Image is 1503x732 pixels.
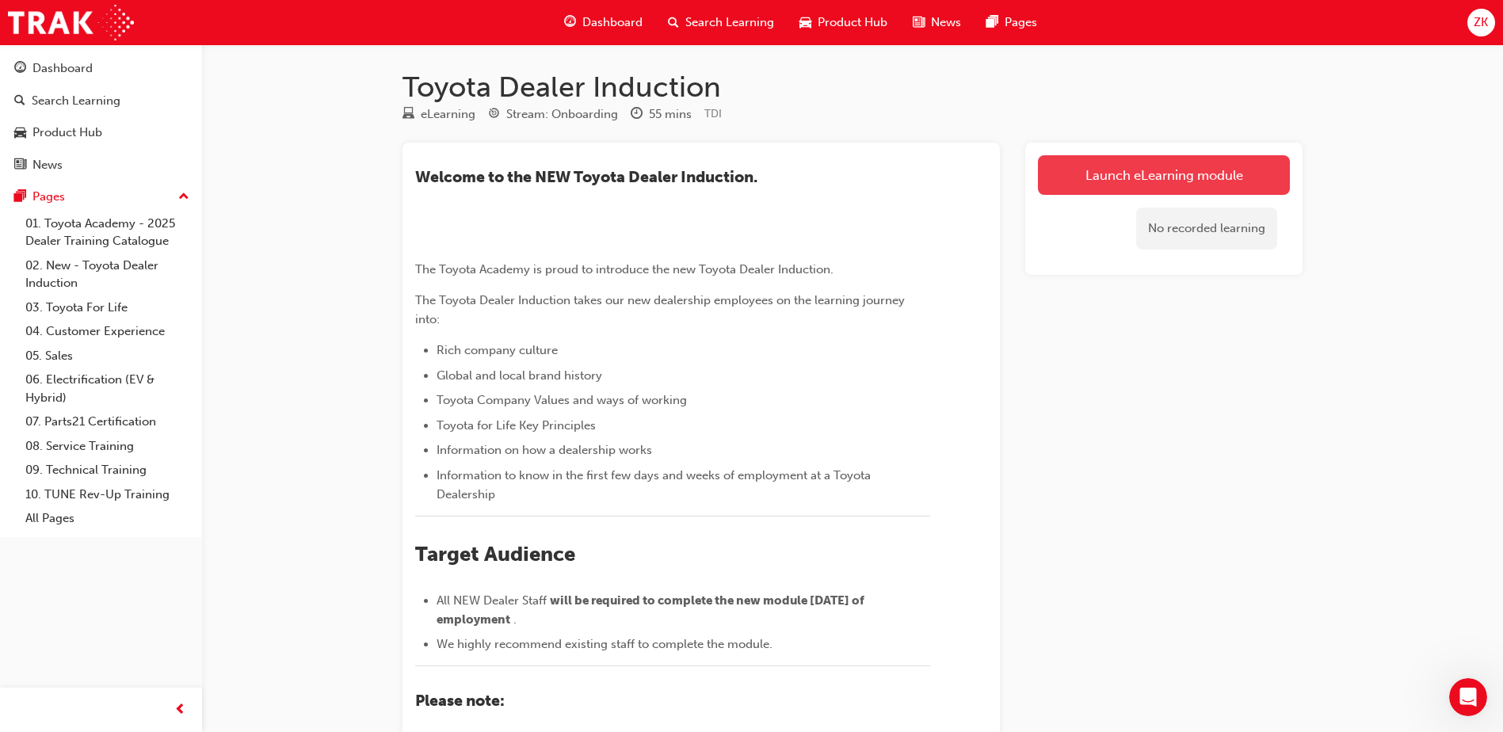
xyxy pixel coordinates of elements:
button: Pages [6,182,196,212]
div: Stream: Onboarding [506,105,618,124]
div: Stream [488,105,618,124]
a: 06. Electrification (EV & Hybrid) [19,368,196,410]
span: . [513,612,517,627]
div: Dashboard [32,59,93,78]
span: Dashboard [582,13,643,32]
img: Trak [8,5,134,40]
a: 02. New - Toyota Dealer Induction [19,254,196,295]
span: search-icon [14,94,25,109]
div: Product Hub [32,124,102,142]
span: ZK [1474,13,1488,32]
span: guage-icon [14,62,26,76]
a: search-iconSearch Learning [655,6,787,39]
span: ​Welcome to the NEW Toyota Dealer Induction. [415,168,757,186]
span: Toyota for Life Key Principles [437,418,596,433]
span: The Toyota Dealer Induction takes our new dealership employees on the learning journey into: [415,293,908,326]
span: News [931,13,961,32]
a: 10. TUNE Rev-Up Training [19,482,196,507]
span: car-icon [14,126,26,140]
span: target-icon [488,108,500,122]
span: pages-icon [986,13,998,32]
a: Dashboard [6,54,196,83]
a: 04. Customer Experience [19,319,196,344]
iframe: Intercom live chat [1449,678,1487,716]
span: news-icon [913,13,925,32]
a: 08. Service Training [19,434,196,459]
span: We highly recommend existing staff to complete the module. [437,637,772,651]
span: Toyota Company Values and ways of working [437,393,687,407]
span: Global and local brand history [437,368,602,383]
span: Search Learning [685,13,774,32]
button: ZK [1467,9,1495,36]
a: news-iconNews [900,6,974,39]
span: Learning resource code [704,107,722,120]
a: 07. Parts21 Certification [19,410,196,434]
a: 03. Toyota For Life [19,295,196,320]
span: prev-icon [174,700,186,720]
div: eLearning [421,105,475,124]
span: Pages [1005,13,1037,32]
span: The Toyota Academy is proud to introduce the new Toyota Dealer Induction. [415,262,834,276]
span: All NEW Dealer Staff [437,593,547,608]
a: car-iconProduct Hub [787,6,900,39]
span: news-icon [14,158,26,173]
div: Search Learning [32,92,120,110]
div: Type [402,105,475,124]
a: 01. Toyota Academy - 2025 Dealer Training Catalogue [19,212,196,254]
a: guage-iconDashboard [551,6,655,39]
span: Information on how a dealership works [437,443,652,457]
div: Pages [32,188,65,206]
h1: Toyota Dealer Induction [402,70,1303,105]
a: 09. Technical Training [19,458,196,482]
span: Please note: [415,692,505,710]
span: Information to know in the first few days and weeks of employment at a Toyota Dealership [437,468,874,501]
span: Product Hub [818,13,887,32]
a: News [6,151,196,180]
button: DashboardSearch LearningProduct HubNews [6,51,196,182]
span: guage-icon [564,13,576,32]
a: pages-iconPages [974,6,1050,39]
div: Duration [631,105,692,124]
a: Launch eLearning module [1038,155,1290,195]
span: up-icon [178,187,189,208]
span: car-icon [799,13,811,32]
a: Product Hub [6,118,196,147]
span: Rich company culture [437,343,558,357]
div: News [32,156,63,174]
span: clock-icon [631,108,643,122]
span: will be required to complete the new module [DATE] of employment [437,593,867,627]
div: No recorded learning [1136,208,1277,250]
div: 55 mins [649,105,692,124]
a: All Pages [19,506,196,531]
span: search-icon [668,13,679,32]
a: Search Learning [6,86,196,116]
span: Target Audience [415,542,575,566]
span: pages-icon [14,190,26,204]
a: 05. Sales [19,344,196,368]
span: learningResourceType_ELEARNING-icon [402,108,414,122]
